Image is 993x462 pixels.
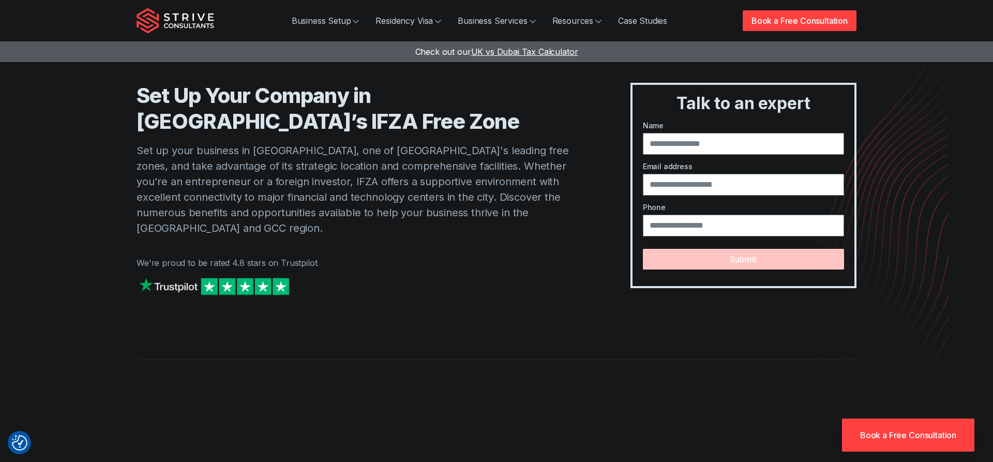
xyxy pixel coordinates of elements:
a: Residency Visa [367,10,449,31]
a: Resources [544,10,610,31]
a: Business Services [449,10,544,31]
h1: Set Up Your Company in [GEOGRAPHIC_DATA]’s IFZA Free Zone [137,83,589,135]
a: Business Setup [283,10,368,31]
img: Strive on Trustpilot [137,275,292,297]
img: Strive Consultants [137,8,214,34]
button: Consent Preferences [12,435,27,451]
p: We're proud to be rated 4.8 stars on Trustpilot [137,257,589,269]
a: Case Studies [610,10,675,31]
a: Check out ourUK vs Dubai Tax Calculator [415,47,578,57]
p: Set up your business in [GEOGRAPHIC_DATA], one of [GEOGRAPHIC_DATA]'s leading free zones, and tak... [137,143,589,236]
a: Book a Free Consultation [842,419,974,452]
label: Name [643,120,844,131]
button: Submit [643,249,844,270]
span: UK vs Dubai Tax Calculator [471,47,578,57]
a: Book a Free Consultation [743,10,856,31]
label: Email address [643,161,844,172]
img: Revisit consent button [12,435,27,451]
h3: Talk to an expert [637,93,850,114]
label: Phone [643,202,844,213]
